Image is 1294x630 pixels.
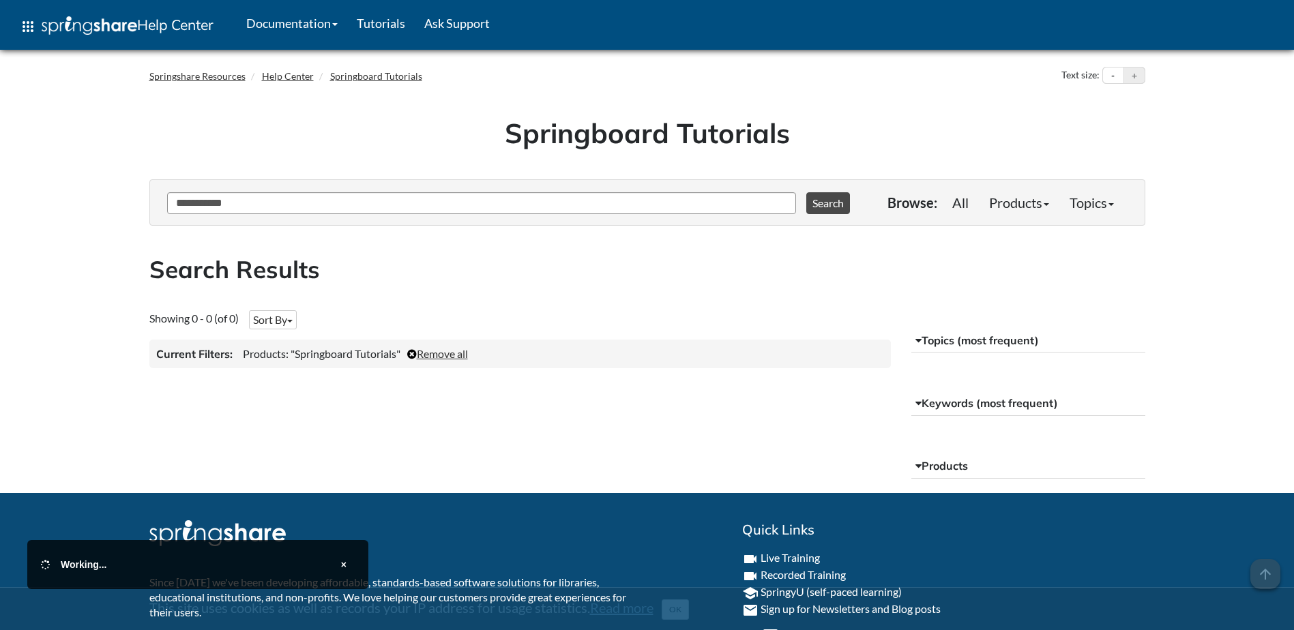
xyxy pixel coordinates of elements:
button: Search [806,192,850,214]
a: Help Center [262,70,314,82]
span: arrow_upward [1250,559,1280,589]
span: "Springboard Tutorials" [291,347,400,360]
button: Increase text size [1124,67,1145,84]
h1: Springboard Tutorials [160,114,1135,152]
a: Springboard Tutorials [330,70,422,82]
h2: Search Results [149,253,1145,286]
span: Working... [61,559,106,570]
a: SpringyU (self-paced learning) [761,585,902,598]
span: Help Center [137,16,214,33]
button: Products [911,454,1145,479]
a: arrow_upward [1250,560,1280,577]
a: Topics [1059,189,1124,216]
a: Springshare Resources [149,70,246,82]
a: Products [979,189,1059,216]
button: Close [333,554,355,575]
button: Sort By [249,310,297,329]
a: Recorded Training [761,568,846,581]
span: apps [20,18,36,35]
i: school [742,585,759,601]
a: apps Help Center [10,6,223,47]
a: Read more [590,599,653,616]
a: Sign up for Newsletters and Blog posts [761,602,941,615]
a: Live Training [761,551,820,564]
img: Springshare [42,16,137,35]
button: Close [662,599,689,620]
span: Products: [243,347,289,360]
button: Topics (most frequent) [911,329,1145,353]
a: Documentation [237,6,347,40]
h2: Quick Links [742,520,1145,539]
a: Tutorials [347,6,415,40]
i: videocam [742,551,759,567]
a: Ask Support [415,6,499,40]
div: This site uses cookies as well as records your IP address for usage statistics. [136,598,1159,620]
i: videocam [742,568,759,584]
button: Keywords (most frequent) [911,391,1145,416]
div: Text size: [1059,67,1102,85]
p: Browse: [887,193,937,212]
a: All [942,189,979,216]
i: email [742,602,759,618]
span: Showing 0 - 0 (of 0) [149,312,239,325]
img: Springshare [149,520,286,546]
a: Remove all [407,347,468,360]
button: Decrease text size [1103,67,1123,84]
p: Since [DATE] we've been developing affordable, standards-based software solutions for libraries, ... [149,575,637,620]
h3: Current Filters [156,346,233,361]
